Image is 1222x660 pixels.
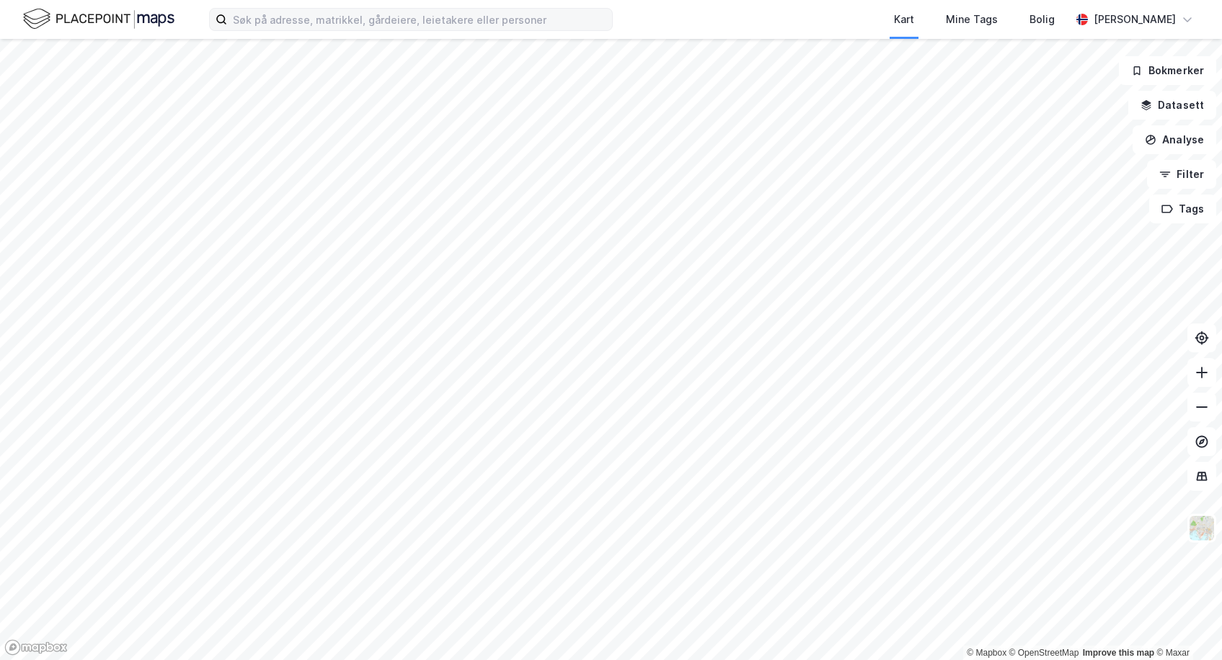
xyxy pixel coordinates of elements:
a: Improve this map [1083,648,1154,658]
button: Tags [1149,195,1216,223]
button: Datasett [1128,91,1216,120]
button: Analyse [1133,125,1216,154]
button: Bokmerker [1119,56,1216,85]
input: Søk på adresse, matrikkel, gårdeiere, leietakere eller personer [227,9,612,30]
iframe: Chat Widget [1150,591,1222,660]
button: Filter [1147,160,1216,189]
div: Kart [894,11,914,28]
img: Z [1188,514,1216,542]
a: OpenStreetMap [1009,648,1079,658]
img: logo.f888ab2527a4732fd821a326f86c7f29.svg [23,6,174,32]
div: [PERSON_NAME] [1094,11,1176,28]
div: Bolig [1030,11,1055,28]
a: Mapbox [967,648,1006,658]
div: Mine Tags [946,11,998,28]
div: Kontrollprogram for chat [1150,591,1222,660]
a: Mapbox homepage [4,639,68,656]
